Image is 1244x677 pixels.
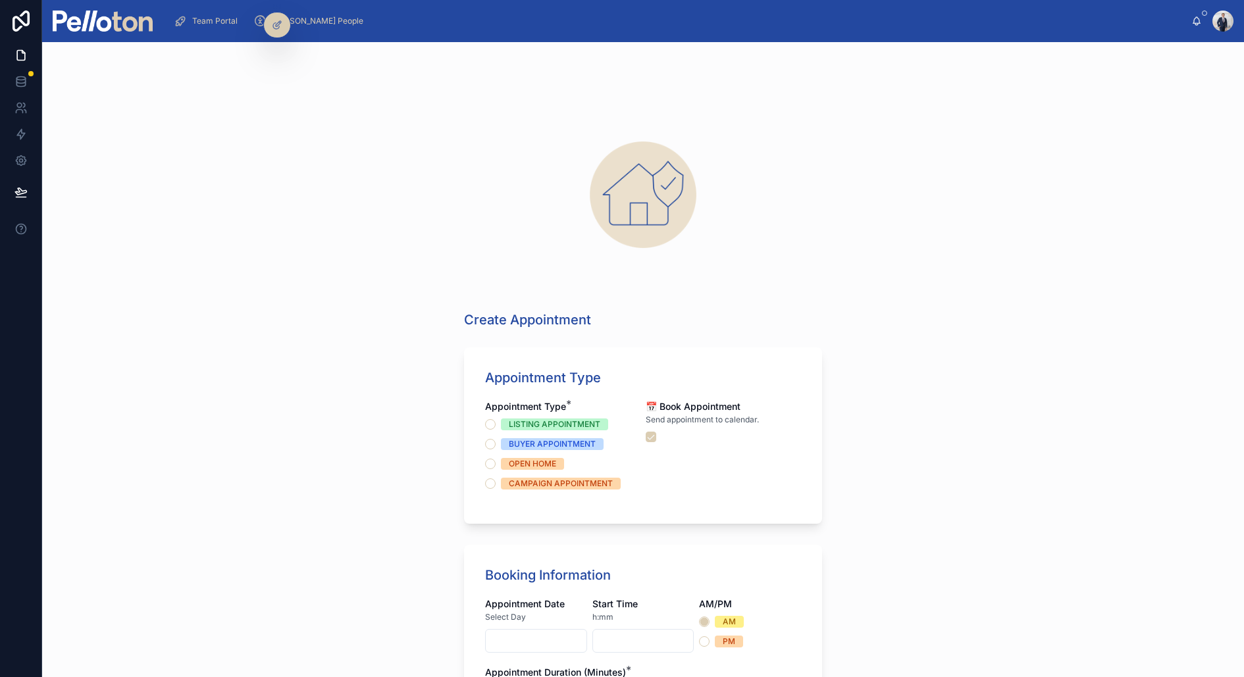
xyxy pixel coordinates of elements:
span: Appointment Type [485,401,566,412]
div: AM [723,616,736,628]
span: [PERSON_NAME] People [272,16,363,26]
h1: Appointment Type [485,368,601,387]
span: h:mm [592,612,613,622]
div: PM [723,636,735,647]
div: CAMPAIGN APPOINTMENT [509,478,613,489]
span: AM/PM [699,598,732,609]
a: [PERSON_NAME] People [249,9,373,33]
div: OPEN HOME [509,458,556,470]
h1: Booking Information [485,566,611,584]
span: 📅 Book Appointment [646,401,740,412]
span: Select Day [485,612,526,622]
img: App logo [53,11,153,32]
div: scrollable content [163,7,1191,36]
span: Team Portal [192,16,238,26]
span: Start Time [592,598,638,609]
div: BUYER APPOINTMENT [509,438,596,450]
a: Team Portal [170,9,247,33]
span: Appointment Date [485,598,565,609]
div: LISTING APPOINTMENT [509,418,600,430]
h1: Create Appointment [464,311,591,329]
span: Send appointment to calendar. [646,414,759,425]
